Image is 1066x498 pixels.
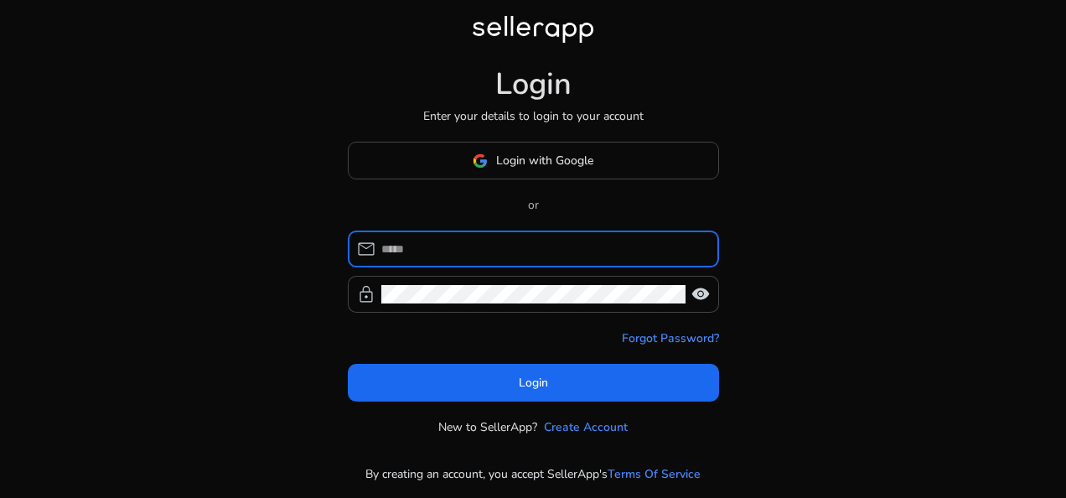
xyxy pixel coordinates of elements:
p: or [348,196,719,214]
a: Forgot Password? [622,329,719,347]
span: Login with Google [496,152,593,169]
button: Login [348,364,719,402]
a: Create Account [544,418,628,436]
p: New to SellerApp? [438,418,537,436]
span: visibility [691,284,711,304]
span: mail [356,239,376,259]
span: lock [356,284,376,304]
span: Login [519,374,548,392]
p: Enter your details to login to your account [423,107,644,125]
h1: Login [495,66,572,102]
a: Terms Of Service [608,465,701,483]
button: Login with Google [348,142,719,179]
img: google-logo.svg [473,153,488,169]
